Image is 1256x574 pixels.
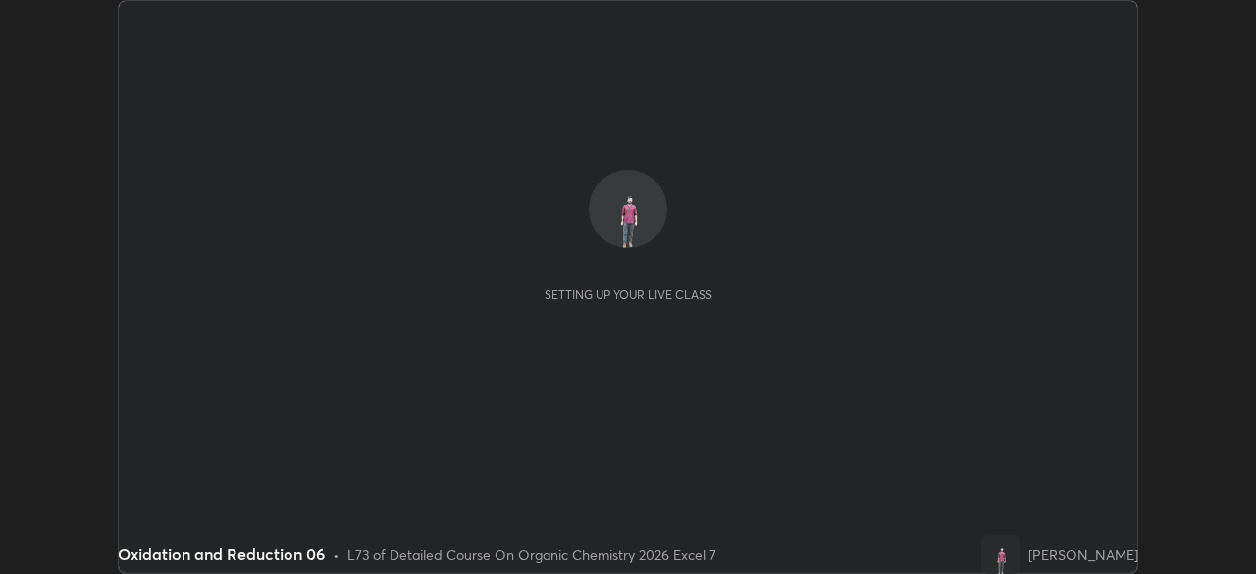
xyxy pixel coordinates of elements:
div: Oxidation and Reduction 06 [118,543,325,566]
div: • [333,545,340,565]
img: 807bcb3d27944c288ab7064a26e4c203.png [981,535,1020,574]
div: L73 of Detailed Course On Organic Chemistry 2026 Excel 7 [347,545,716,565]
img: 807bcb3d27944c288ab7064a26e4c203.png [589,170,667,248]
div: [PERSON_NAME] [1028,545,1138,565]
div: Setting up your live class [545,287,712,302]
